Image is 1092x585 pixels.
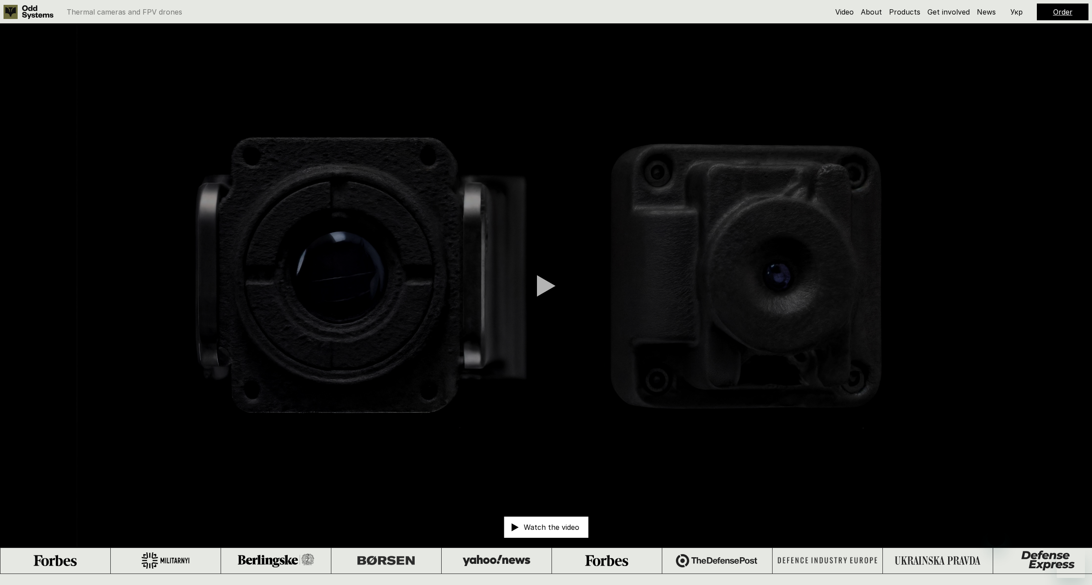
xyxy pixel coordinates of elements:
[1057,550,1085,578] iframe: Button to launch messaging window
[1010,8,1023,15] p: Укр
[987,529,1005,546] iframe: Close message
[889,7,920,16] a: Products
[927,7,970,16] a: Get involved
[67,8,182,15] p: Thermal cameras and FPV drones
[1053,7,1073,16] a: Order
[977,7,996,16] a: News
[861,7,882,16] a: About
[835,7,854,16] a: Video
[524,524,579,531] p: Watch the video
